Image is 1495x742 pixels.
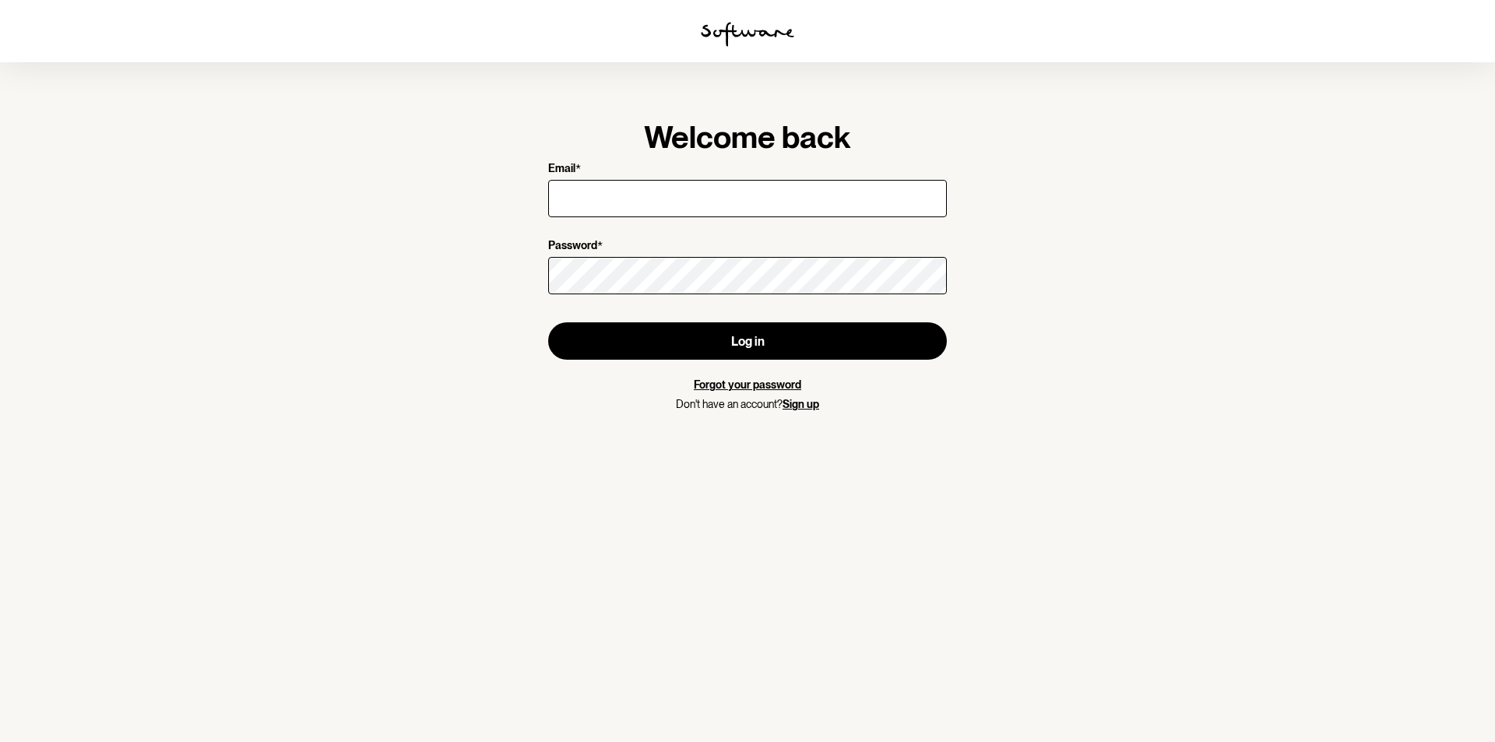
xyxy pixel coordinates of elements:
[548,239,597,254] p: Password
[694,378,801,391] a: Forgot your password
[783,398,819,410] a: Sign up
[548,398,947,411] p: Don't have an account?
[701,22,794,47] img: software logo
[548,322,947,360] button: Log in
[548,118,947,156] h1: Welcome back
[548,162,575,177] p: Email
